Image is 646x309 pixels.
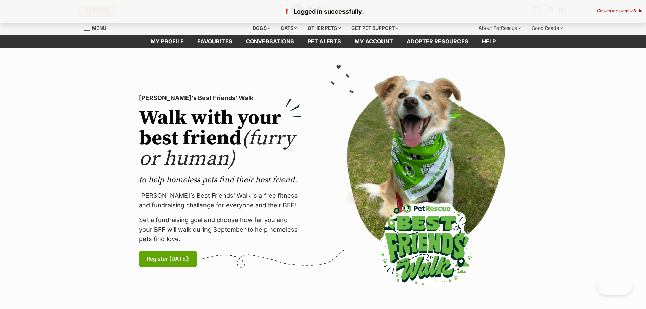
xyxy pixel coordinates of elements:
[139,93,302,103] p: [PERSON_NAME]'s Best Friends' Walk
[400,35,475,48] a: Adopter resources
[84,21,111,34] a: Menu
[248,21,275,35] div: Dogs
[144,35,191,48] a: My profile
[303,21,346,35] div: Other pets
[276,21,302,35] div: Cats
[139,215,302,244] p: Set a fundraising goal and choose how far you and your BFF will walk during September to help hom...
[474,21,526,35] div: About PetRescue
[475,35,503,48] a: Help
[239,35,301,48] a: conversations
[597,275,632,295] iframe: Help Scout Beacon - Open
[139,175,302,186] p: to help homeless pets find their best friend.
[146,255,190,263] span: Register [DATE]!
[139,191,302,210] p: [PERSON_NAME]’s Best Friends' Walk is a free fitness and fundraising challenge for everyone and t...
[527,21,567,35] div: Good Reads
[191,35,239,48] a: Favourites
[139,108,302,169] h2: Walk with your best friend
[139,251,197,267] a: Register [DATE]!
[347,21,403,35] div: Get pet support
[348,35,400,48] a: My account
[301,35,348,48] a: Pet alerts
[92,25,106,31] span: Menu
[139,126,295,172] span: (furry or human)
